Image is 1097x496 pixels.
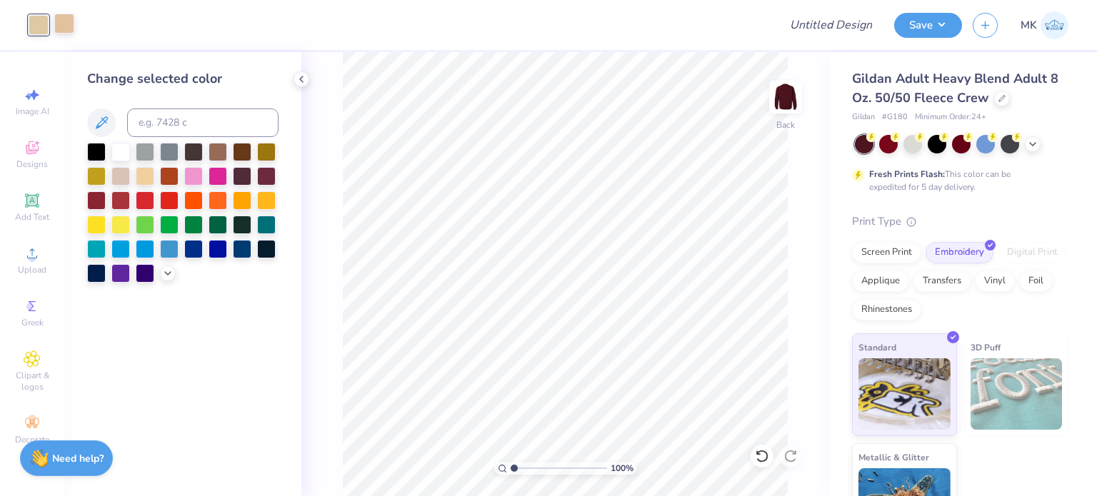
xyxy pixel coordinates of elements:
span: Add Text [15,211,49,223]
div: Print Type [852,213,1068,230]
div: Change selected color [87,69,279,88]
span: 100 % [611,462,633,475]
button: Save [894,13,962,38]
img: Back [771,83,800,111]
span: Decorate [15,434,49,445]
span: Metallic & Glitter [858,450,929,465]
img: 3D Puff [971,358,1063,430]
img: Standard [858,358,951,430]
input: Untitled Design [778,11,883,39]
div: Digital Print [998,242,1067,263]
span: Image AI [16,106,49,117]
span: Greek [21,317,44,328]
span: 3D Puff [971,340,1001,355]
strong: Need help? [52,452,104,465]
span: Minimum Order: 24 + [915,111,986,123]
span: Gildan Adult Heavy Blend Adult 8 Oz. 50/50 Fleece Crew [852,70,1058,106]
span: MK [1021,17,1037,34]
span: # G180 [882,111,908,123]
span: Clipart & logos [7,370,57,393]
div: Applique [852,270,909,292]
span: Standard [858,340,896,355]
div: Vinyl [975,270,1015,292]
div: Embroidery [926,242,993,263]
div: This color can be expedited for 5 day delivery. [869,168,1045,193]
div: Rhinestones [852,299,921,320]
div: Back [776,118,795,131]
img: Muskan Kumari [1041,11,1068,39]
div: Screen Print [852,242,921,263]
input: e.g. 7428 c [127,108,279,137]
span: Upload [18,264,46,275]
div: Foil [1019,270,1053,292]
span: Designs [16,158,48,170]
span: Gildan [852,111,875,123]
a: MK [1021,11,1068,39]
strong: Fresh Prints Flash: [869,168,945,180]
div: Transfers [913,270,971,292]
